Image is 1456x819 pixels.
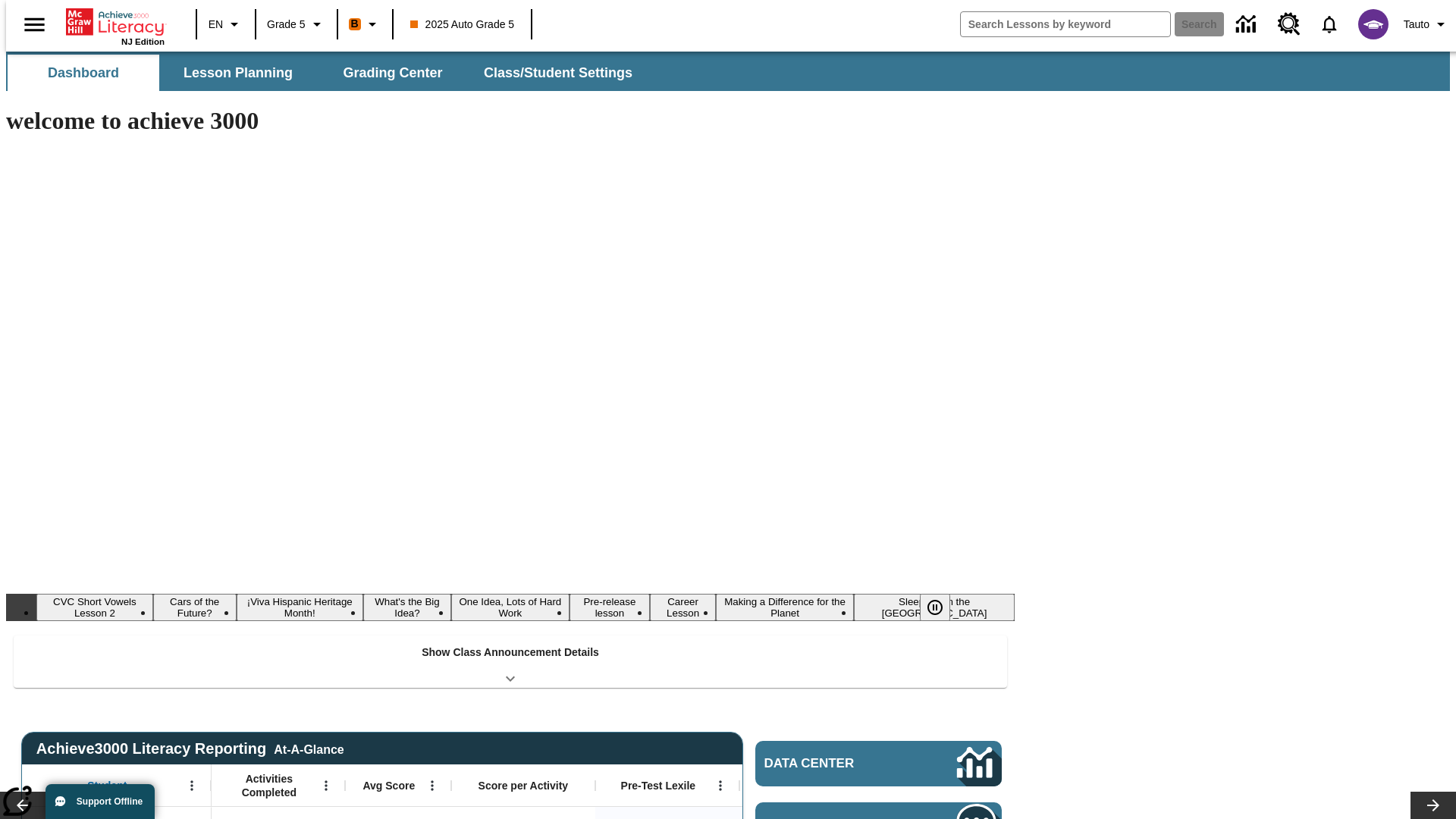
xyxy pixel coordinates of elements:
[920,594,965,621] div: Pause
[66,5,165,46] div: Home
[1358,9,1389,39] img: avatar image
[961,12,1170,36] input: search field
[1410,792,1456,819] button: Lesson carousel, Next
[362,779,415,792] span: Avg Score
[479,779,569,792] span: Score per Activity
[1398,11,1456,38] button: Profile/Settings
[36,594,153,621] button: Slide 1 CVC Short Vowels Lesson 2
[315,774,337,797] button: Open Menu
[1404,17,1429,33] span: Tauto
[854,594,1015,621] button: Slide 9 Sleepless in the Animal Kingdom
[87,779,127,792] span: Student
[14,635,1007,688] div: Show Class Announcement Details
[570,594,651,621] button: Slide 6 Pre-release lesson
[317,55,469,91] button: Grading Center
[6,107,1015,135] h1: welcome to achieve 3000
[162,55,314,91] button: Lesson Planning
[121,37,165,46] span: NJ Edition
[180,774,203,797] button: Open Menu
[45,784,155,819] button: Support Offline
[274,740,344,757] div: At-A-Glance
[12,2,57,47] button: Open side menu
[650,594,716,621] button: Slide 7 Career Lesson
[77,796,143,807] span: Support Offline
[343,11,388,38] button: Boost Class color is orange. Change class color
[202,11,250,38] button: Language: EN, Select a language
[6,52,1450,91] div: SubNavbar
[755,741,1002,786] a: Data Center
[410,17,515,33] span: 2025 Auto Grade 5
[209,17,223,33] span: EN
[920,594,950,621] button: Pause
[709,774,732,797] button: Open Menu
[219,772,319,799] span: Activities Completed
[1310,5,1349,44] a: Notifications
[1269,4,1310,45] a: Resource Center, Will open in new tab
[36,740,344,758] span: Achieve3000 Literacy Reporting
[66,7,165,37] a: Home
[351,14,359,33] span: B
[764,756,906,771] span: Data Center
[1227,4,1269,45] a: Data Center
[261,11,332,38] button: Grade: Grade 5, Select a grade
[363,594,451,621] button: Slide 4 What's the Big Idea?
[422,645,599,661] p: Show Class Announcement Details
[8,55,159,91] button: Dashboard
[451,594,570,621] button: Slide 5 One Idea, Lots of Hard Work
[267,17,306,33] span: Grade 5
[421,774,444,797] button: Open Menu
[621,779,696,792] span: Pre-Test Lexile
[472,55,645,91] button: Class/Student Settings
[716,594,854,621] button: Slide 8 Making a Difference for the Planet
[1349,5,1398,44] button: Select a new avatar
[6,55,646,91] div: SubNavbar
[237,594,363,621] button: Slide 3 ¡Viva Hispanic Heritage Month!
[153,594,237,621] button: Slide 2 Cars of the Future?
